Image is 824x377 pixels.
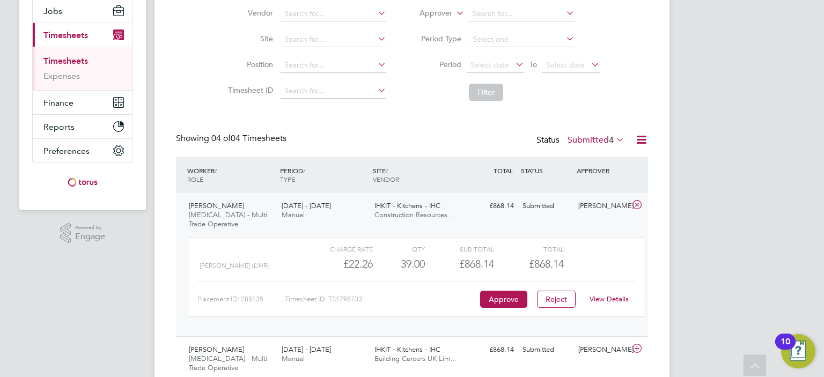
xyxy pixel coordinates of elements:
[200,262,269,269] span: [PERSON_NAME] (£/HR)
[469,32,575,47] input: Select one
[33,115,133,138] button: Reports
[189,345,244,354] span: [PERSON_NAME]
[374,354,457,363] span: Building Careers UK Lim…
[386,166,388,175] span: /
[211,133,286,144] span: 04 Timesheets
[33,91,133,114] button: Finance
[518,161,574,180] div: STATUS
[189,201,244,210] span: [PERSON_NAME]
[43,122,75,132] span: Reports
[282,354,305,363] span: Manual
[374,210,454,219] span: Construction Resources…
[574,197,630,215] div: [PERSON_NAME]
[33,139,133,162] button: Preferences
[225,85,273,95] label: Timesheet ID
[462,341,518,359] div: £868.14
[537,291,576,308] button: Reject
[304,242,373,255] div: Charge rate
[425,255,494,273] div: £868.14
[374,345,440,354] span: IHKIT - Kitchens - IHC
[609,135,614,145] span: 4
[574,341,630,359] div: [PERSON_NAME]
[75,232,105,241] span: Engage
[43,146,90,156] span: Preferences
[536,133,627,148] div: Status
[176,133,289,144] div: Showing
[373,242,425,255] div: QTY
[282,201,331,210] span: [DATE] - [DATE]
[303,166,305,175] span: /
[281,84,386,99] input: Search for...
[280,175,295,183] span: TYPE
[568,135,624,145] label: Submitted
[304,255,373,273] div: £22.26
[469,84,503,101] button: Filter
[277,161,370,189] div: PERIOD
[282,210,305,219] span: Manual
[215,166,217,175] span: /
[225,34,273,43] label: Site
[781,334,815,368] button: Open Resource Center, 10 new notifications
[281,6,386,21] input: Search for...
[370,161,463,189] div: SITE
[43,71,80,81] a: Expenses
[373,255,425,273] div: 39.00
[225,60,273,69] label: Position
[413,34,461,43] label: Period Type
[470,60,509,70] span: Select date
[43,6,62,16] span: Jobs
[32,174,133,191] a: Go to home page
[64,174,101,191] img: torus-logo-retina.png
[189,210,267,228] span: [MEDICAL_DATA] - Multi Trade Operative
[75,223,105,232] span: Powered by
[185,161,277,189] div: WORKER
[43,98,73,108] span: Finance
[494,166,513,175] span: TOTAL
[225,8,273,18] label: Vendor
[33,47,133,90] div: Timesheets
[211,133,231,144] span: 04 of
[374,201,440,210] span: IHKIT - Kitchens - IHC
[404,8,452,19] label: Approver
[590,294,629,304] a: View Details
[285,291,477,308] div: Timesheet ID: TS1798733
[43,30,88,40] span: Timesheets
[413,60,461,69] label: Period
[282,345,331,354] span: [DATE] - [DATE]
[469,6,575,21] input: Search for...
[574,161,630,180] div: APPROVER
[518,341,574,359] div: Submitted
[187,175,203,183] span: ROLE
[546,60,585,70] span: Select date
[33,23,133,47] button: Timesheets
[781,342,790,356] div: 10
[494,242,563,255] div: Total
[480,291,527,308] button: Approve
[518,197,574,215] div: Submitted
[281,32,386,47] input: Search for...
[197,291,285,308] div: Placement ID: 285135
[281,58,386,73] input: Search for...
[43,56,88,66] a: Timesheets
[425,242,494,255] div: Sub Total
[526,57,540,71] span: To
[373,175,399,183] span: VENDOR
[529,257,564,270] span: £868.14
[462,197,518,215] div: £868.14
[189,354,267,372] span: [MEDICAL_DATA] - Multi Trade Operative
[60,223,106,243] a: Powered byEngage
